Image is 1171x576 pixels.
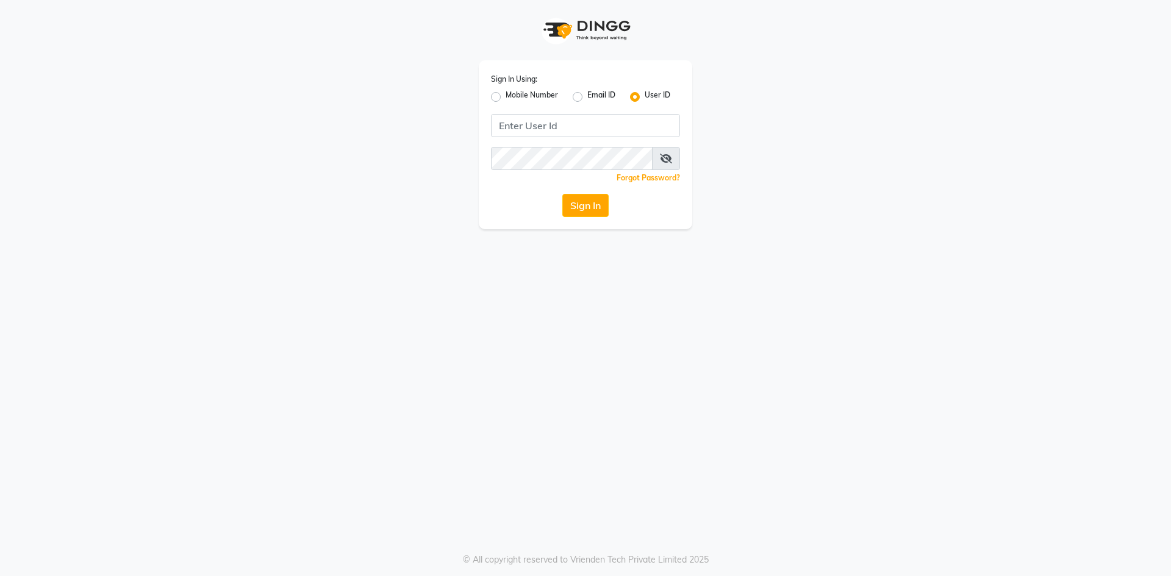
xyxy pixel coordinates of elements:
label: User ID [645,90,670,104]
input: Username [491,114,680,137]
input: Username [491,147,653,170]
a: Forgot Password? [617,173,680,182]
label: Mobile Number [506,90,558,104]
button: Sign In [562,194,609,217]
img: logo1.svg [537,12,634,48]
label: Sign In Using: [491,74,537,85]
label: Email ID [587,90,615,104]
